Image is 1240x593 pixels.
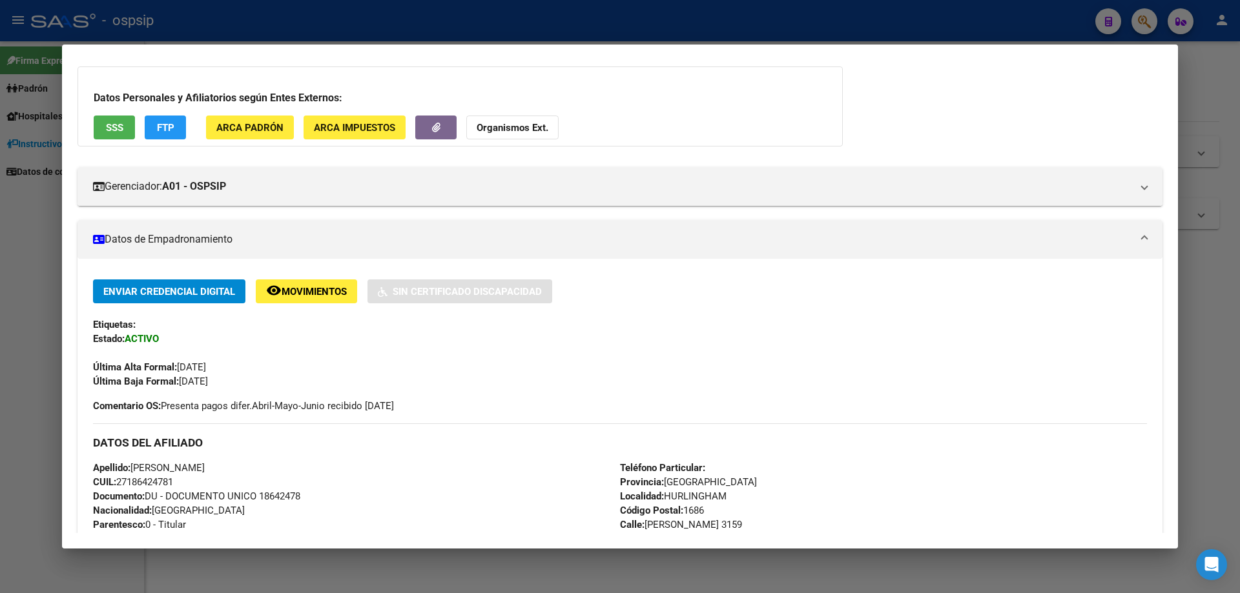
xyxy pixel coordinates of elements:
button: FTP [145,116,186,139]
strong: Etiquetas: [93,319,136,330]
button: ARCA Padrón [206,116,294,139]
strong: Última Alta Formal: [93,361,177,373]
strong: Comentario OS: [93,400,161,412]
mat-expansion-panel-header: Datos de Empadronamiento [77,220,1162,259]
span: DU - DOCUMENTO UNICO 18642478 [93,490,300,502]
span: [GEOGRAPHIC_DATA] [93,505,245,516]
span: ARCA Padrón [216,122,284,134]
span: ARCA Impuestos [314,122,395,134]
span: 0 - Titular [93,519,186,530]
strong: Provincia: [620,476,664,488]
span: SSS [106,122,123,134]
span: Presenta pagos difer.Abril-Mayo-Junio recibido [DATE] [93,399,394,413]
strong: Última Baja Formal: [93,376,179,387]
strong: ACTIVO [125,333,159,345]
button: ARCA Impuestos [304,116,406,139]
mat-panel-title: Datos de Empadronamiento [93,232,1131,247]
button: Enviar Credencial Digital [93,279,245,303]
strong: Estado: [93,333,125,345]
span: [PERSON_NAME] [93,462,205,474]
span: [PERSON_NAME] 3159 [620,519,742,530]
button: Organismos Ext. [466,116,559,139]
strong: Teléfono Particular: [620,462,705,474]
span: HURLINGHAM [620,490,727,502]
span: [DATE] [93,376,208,387]
mat-panel-title: Gerenciador: [93,179,1131,194]
mat-expansion-panel-header: Gerenciador:A01 - OSPSIP [77,167,1162,206]
span: Movimientos [282,286,347,297]
mat-icon: remove_red_eye [266,283,282,298]
h3: DATOS DEL AFILIADO [93,436,1147,450]
span: 1686 [620,505,704,516]
span: Enviar Credencial Digital [103,286,235,297]
span: Sin Certificado Discapacidad [393,286,542,297]
strong: CUIL: [93,476,116,488]
span: [GEOGRAPHIC_DATA] [620,476,757,488]
strong: Código Postal: [620,505,683,516]
div: Open Intercom Messenger [1196,549,1227,580]
strong: Documento: [93,490,145,502]
strong: Parentesco: [93,519,145,530]
strong: Organismos Ext. [477,122,548,134]
strong: Localidad: [620,490,664,502]
strong: A01 - OSPSIP [162,179,226,194]
span: FTP [157,122,174,134]
span: [DATE] [93,361,206,373]
button: SSS [94,116,135,139]
strong: Nacionalidad: [93,505,152,516]
strong: Calle: [620,519,645,530]
strong: Apellido: [93,462,130,474]
button: Sin Certificado Discapacidad [367,279,552,303]
span: 27186424781 [93,476,173,488]
button: Movimientos [256,279,357,303]
h3: Datos Personales y Afiliatorios según Entes Externos: [94,90,827,106]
